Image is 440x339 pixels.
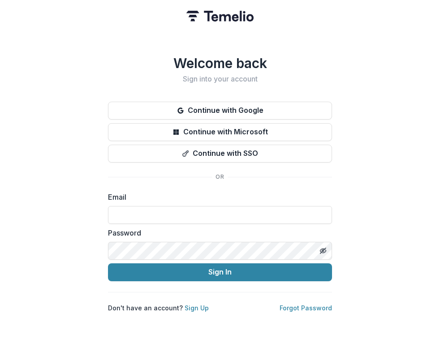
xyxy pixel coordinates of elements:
[108,145,332,163] button: Continue with SSO
[316,244,330,258] button: Toggle password visibility
[280,304,332,312] a: Forgot Password
[108,227,327,238] label: Password
[108,123,332,141] button: Continue with Microsoft
[108,263,332,281] button: Sign In
[186,11,254,21] img: Temelio
[108,192,327,202] label: Email
[108,75,332,83] h2: Sign into your account
[185,304,209,312] a: Sign Up
[108,55,332,71] h1: Welcome back
[108,102,332,120] button: Continue with Google
[108,303,209,313] p: Don't have an account?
